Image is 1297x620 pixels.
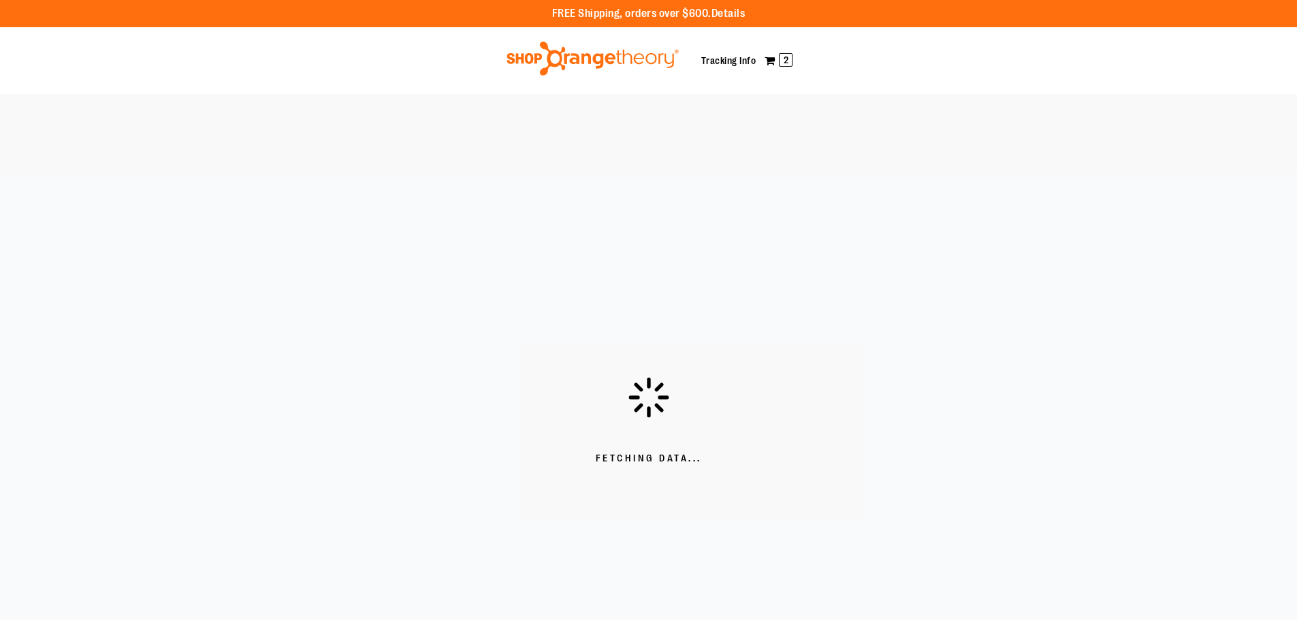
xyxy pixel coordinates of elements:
a: Details [711,7,746,20]
a: Tracking Info [701,55,756,66]
p: FREE Shipping, orders over $600. [552,6,746,22]
span: 2 [779,53,792,67]
img: Shop Orangetheory [505,42,681,76]
span: Fetching Data... [596,452,702,466]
